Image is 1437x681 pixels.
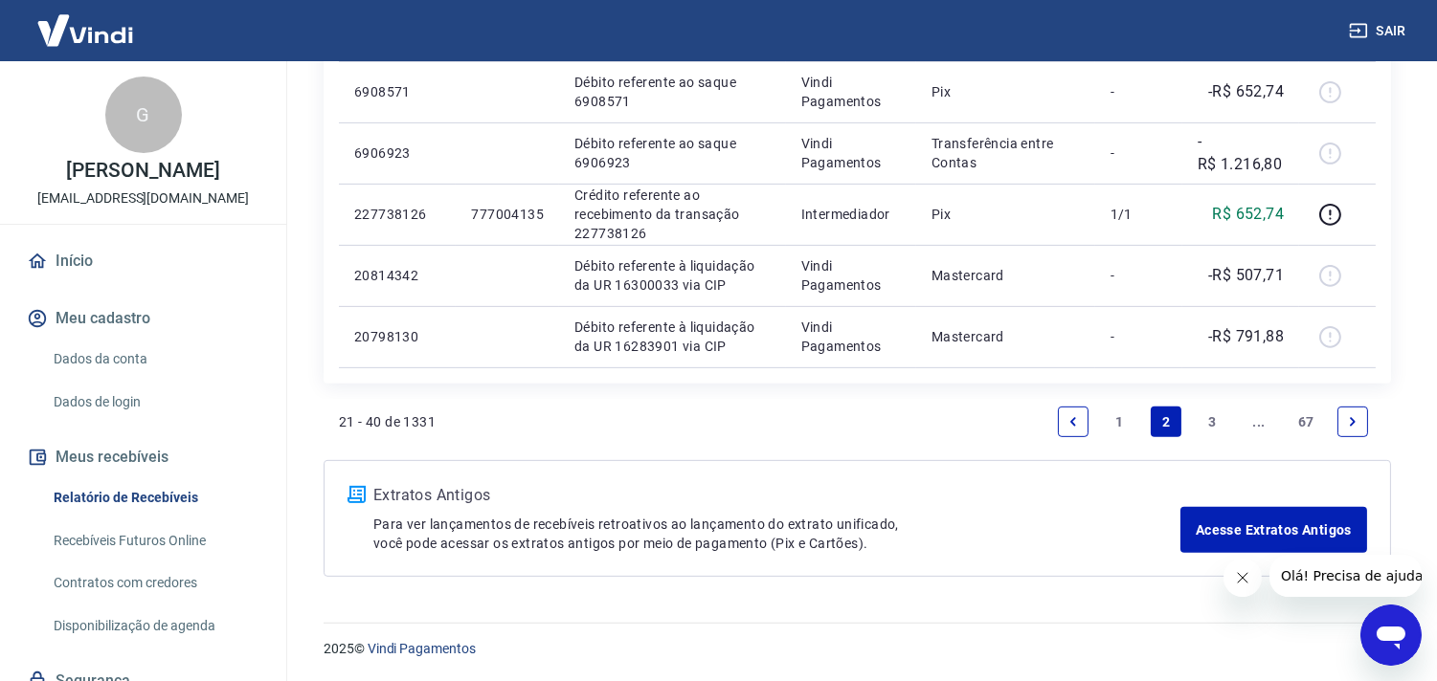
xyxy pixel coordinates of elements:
[324,639,1391,659] p: 2025 ©
[1345,13,1414,49] button: Sair
[37,188,249,209] p: [EMAIL_ADDRESS][DOMAIN_NAME]
[348,486,366,503] img: ícone
[574,318,771,356] p: Débito referente à liquidação da UR 16283901 via CIP
[46,521,263,560] a: Recebíveis Futuros Online
[11,13,161,29] span: Olá! Precisa de ajuda?
[932,82,1080,101] p: Pix
[574,73,771,111] p: Débito referente ao saque 6908571
[1111,266,1167,285] p: -
[1111,205,1167,224] p: 1/1
[105,77,182,153] div: G
[1111,143,1167,163] p: -
[574,186,771,243] p: Crédito referente ao recebimento da transação 227738126
[1151,406,1181,437] a: Page 2 is your current page
[354,143,440,163] p: 6906923
[1244,406,1274,437] a: Jump forward
[1180,507,1367,553] a: Acesse Extratos Antigos
[354,266,440,285] p: 20814342
[801,318,901,356] p: Vindi Pagamentos
[23,436,263,478] button: Meus recebíveis
[339,412,436,431] p: 21 - 40 de 1331
[354,205,440,224] p: 227738126
[932,327,1080,346] p: Mastercard
[932,134,1080,172] p: Transferência entre Contas
[801,205,901,224] p: Intermediador
[368,641,476,656] a: Vindi Pagamentos
[66,161,219,181] p: [PERSON_NAME]
[1058,406,1089,437] a: Previous page
[1213,203,1285,226] p: R$ 652,74
[1105,406,1135,437] a: Page 1
[1291,406,1322,437] a: Page 67
[23,297,263,340] button: Meu cadastro
[574,256,771,295] p: Débito referente à liquidação da UR 16300033 via CIP
[373,515,1180,553] p: Para ver lançamentos de recebíveis retroativos ao lançamento do extrato unificado, você pode aces...
[23,240,263,282] a: Início
[354,82,440,101] p: 6908571
[46,340,263,379] a: Dados da conta
[373,484,1180,507] p: Extratos Antigos
[801,256,901,295] p: Vindi Pagamentos
[1198,406,1228,437] a: Page 3
[1111,82,1167,101] p: -
[1208,325,1284,348] p: -R$ 791,88
[1198,130,1284,176] p: -R$ 1.216,80
[801,134,901,172] p: Vindi Pagamentos
[1111,327,1167,346] p: -
[932,266,1080,285] p: Mastercard
[46,478,263,517] a: Relatório de Recebíveis
[46,606,263,646] a: Disponibilização de agenda
[932,205,1080,224] p: Pix
[23,1,147,59] img: Vindi
[471,205,544,224] p: 777004135
[1050,399,1376,445] ul: Pagination
[1360,604,1422,666] iframe: Botão para abrir a janela de mensagens
[1269,555,1422,597] iframe: Mensagem da empresa
[801,73,901,111] p: Vindi Pagamentos
[1208,80,1284,103] p: -R$ 652,74
[46,383,263,422] a: Dados de login
[574,134,771,172] p: Débito referente ao saque 6906923
[354,327,440,346] p: 20798130
[46,563,263,603] a: Contratos com credores
[1224,559,1262,597] iframe: Fechar mensagem
[1337,406,1368,437] a: Next page
[1208,264,1284,287] p: -R$ 507,71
